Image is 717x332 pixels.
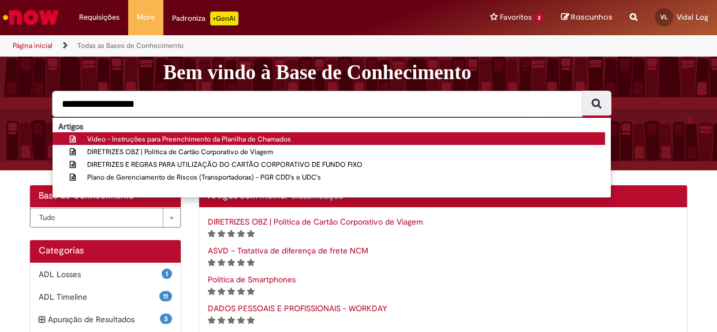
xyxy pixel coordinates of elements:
[561,12,613,23] a: Rascunhos
[159,291,172,301] span: 11
[237,259,245,267] i: 4
[39,208,157,227] span: Tudo
[677,12,708,22] span: Vidal Log
[79,12,119,23] span: Requisições
[52,91,582,117] input: Pesquisar
[163,61,696,85] h1: Bem vindo à Base de Conhecimento
[48,314,160,325] span: Apuração de Resultados
[660,13,668,21] span: VL
[208,315,255,325] span: Classificação de artigo - Somente leitura
[247,316,255,324] i: 5
[87,160,363,169] span: DIRETRIZES E REGRAS PARA UTILIZAÇÃO DO CARTÃO CORPORATIVO DE FUNDO FIXO
[208,286,255,296] span: Classificação de artigo - Somente leitura
[227,259,235,267] i: 3
[237,288,245,296] i: 4
[162,268,172,279] span: 1
[208,274,296,285] a: Política de Smartphones
[30,263,181,286] div: 1 ADL Losses
[218,230,225,238] i: 2
[208,303,387,314] a: DADOS PESSOAIS E PROFISSIONAIS - WORKDAY
[58,121,83,132] b: Artigos
[247,288,255,296] i: 5
[30,207,181,227] div: Bases de Conhecimento
[208,217,423,227] a: DIRETRIZES OBZ | Política de Cartão Corporativo de Viagem
[39,191,172,202] h2: Base de Conhecimento
[87,147,273,156] span: DIRETRIZES OBZ | Política de Cartão Corporativo de Viagem
[227,230,235,238] i: 3
[237,316,245,324] i: 4
[39,291,159,303] span: ADL Timeline
[208,230,215,238] i: 1
[53,158,605,170] a: DIRETRIZES E REGRAS PARA UTILIZAÇÃO DO CARTÃO CORPORATIVO DE FUNDO FIXO
[30,308,181,331] div: expandir categoria Apuração de Resultados 3 Apuração de Resultados
[237,230,245,238] i: 4
[39,268,162,280] span: ADL Losses
[208,245,368,256] a: ASVD – Tratativa de diferença de frete NCM
[227,288,235,296] i: 3
[534,13,544,23] span: 3
[247,230,255,238] i: 5
[208,228,255,238] span: Classificação de artigo - Somente leitura
[208,191,679,202] h2: Artigos com melhor classificação
[13,41,53,50] a: Página inicial
[160,314,172,324] span: 3
[53,170,605,183] a: Plano de Gerenciamento de Riscos (Transportadoras) - PGR CDD's e UDC's
[208,257,255,267] span: Classificação de artigo - Somente leitura
[210,12,238,25] p: +GenAi
[208,316,215,324] i: 1
[172,12,238,25] div: Padroniza
[218,316,225,324] i: 2
[218,259,225,267] i: 2
[227,316,235,324] i: 3
[30,285,181,308] div: 11 ADL Timeline
[53,145,605,158] a: DIRETRIZES OBZ | Política de Cartão Corporativo de Viagem
[208,259,215,267] i: 1
[87,135,291,144] span: Video - Instruções para Preenchimento da Planilha de Chamados
[500,12,532,23] span: Favoritos
[571,12,613,23] span: Rascunhos
[582,91,611,117] button: Pesquisar
[1,6,61,29] img: ServiceNow
[39,246,172,256] h1: Categorias
[87,173,321,182] span: Plano de Gerenciamento de Riscos (Transportadoras) - PGR CDD's e UDC's
[53,132,605,145] a: Video - Instruções para Preenchimento da Planilha de Chamados
[77,41,184,50] a: Todas as Bases de Conhecimento
[208,288,215,296] i: 1
[9,35,469,57] ul: Trilhas de página
[218,288,225,296] i: 2
[247,259,255,267] i: 5
[137,12,155,23] span: More
[30,208,181,227] a: Tudo
[39,314,45,326] i: expandir categoria Apuração de Resultados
